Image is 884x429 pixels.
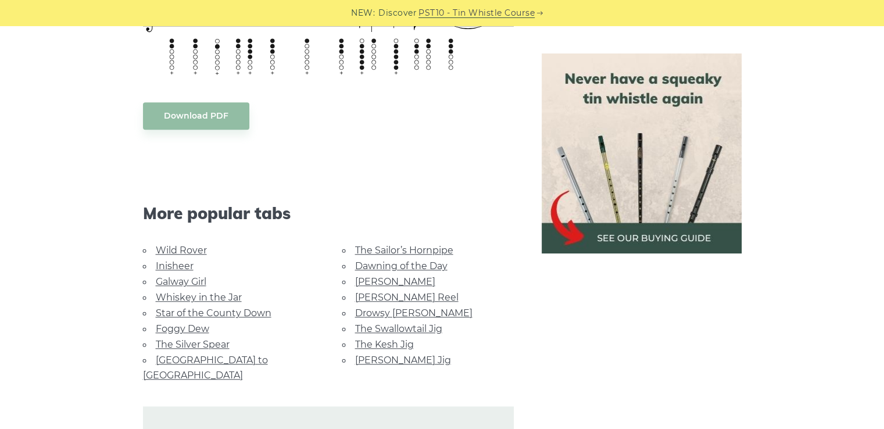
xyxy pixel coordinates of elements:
a: Star of the County Down [156,308,271,319]
a: Drowsy [PERSON_NAME] [355,308,473,319]
a: Inisheer [156,260,194,271]
span: Discover [378,6,417,20]
a: The Silver Spear [156,339,230,350]
a: PST10 - Tin Whistle Course [418,6,535,20]
img: tin whistle buying guide [542,53,742,253]
a: The Kesh Jig [355,339,414,350]
a: [PERSON_NAME] Jig [355,355,451,366]
a: Foggy Dew [156,323,209,334]
a: Dawning of the Day [355,260,448,271]
a: [GEOGRAPHIC_DATA] to [GEOGRAPHIC_DATA] [143,355,268,381]
a: [PERSON_NAME] Reel [355,292,459,303]
a: The Sailor’s Hornpipe [355,245,453,256]
span: NEW: [351,6,375,20]
a: The Swallowtail Jig [355,323,442,334]
a: Whiskey in the Jar [156,292,242,303]
a: Galway Girl [156,276,206,287]
a: Download PDF [143,102,249,130]
a: Wild Rover [156,245,207,256]
a: [PERSON_NAME] [355,276,435,287]
span: More popular tabs [143,203,514,223]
